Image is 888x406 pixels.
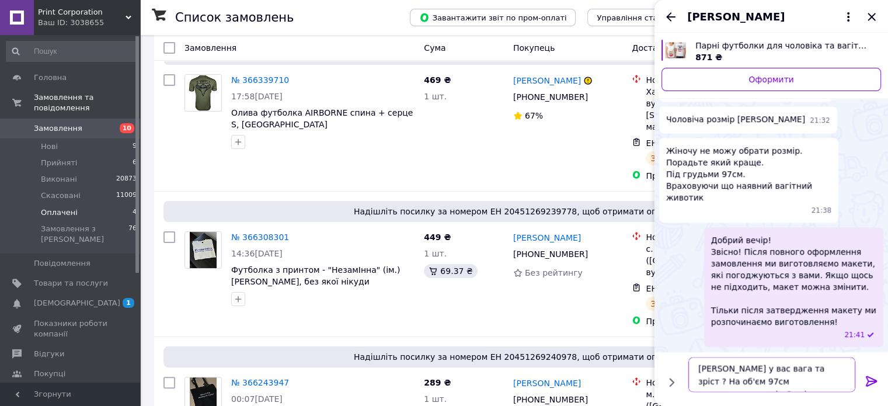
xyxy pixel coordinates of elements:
span: Прийняті [41,158,77,168]
div: Харків, Поштомат №41202: вул. [PERSON_NAME][STREET_ADDRESS] (Біля магазину "Опті Маркет") [646,86,765,133]
span: ЕН: 20 4512 6923 9778 [646,284,743,293]
span: Покупці [34,369,65,379]
span: Товари та послуги [34,278,108,289]
a: Фото товару [184,231,222,269]
span: Жіночу не можу обрати розмір. Порадьте який краще. Під грудьми 97см. Враховуючи що наявний вагітн... [666,145,831,203]
span: 21:38 12.10.2025 [812,206,832,216]
a: Фото товару [184,74,222,112]
span: 469 ₴ [424,75,451,85]
input: Пошук [6,41,138,62]
span: Добрий вечір! Звісно! Після повного оформлення замовлення ми виготовляємо макети, які погоджуютьс... [711,234,876,328]
span: Скасовані [41,190,81,201]
a: Переглянути товар [661,40,881,63]
span: Надішліть посилку за номером ЕН 20451269240978, щоб отримати оплату [168,351,862,363]
img: Фото товару [185,75,221,111]
span: Управління статусами [597,13,686,22]
img: Фото товару [190,232,217,268]
span: 1 шт. [424,249,447,258]
div: Заплановано [646,151,712,165]
span: 20873 [116,174,137,185]
div: 69.37 ₴ [424,264,477,278]
span: 21:32 12.10.2025 [810,116,830,126]
span: Доставка та оплата [632,43,718,53]
span: 67% [525,111,543,120]
div: с. [GEOGRAPHIC_DATA] ([GEOGRAPHIC_DATA].), №2: вул. [STREET_ADDRESS] [646,243,765,278]
span: 1 [123,298,134,308]
span: 4 [133,207,137,218]
span: 10 [120,123,134,133]
div: Нова Пошта [646,231,765,243]
a: Футболка з принтом - "НезамІнна" (ім.) [PERSON_NAME], без якої нікуди [231,265,400,286]
span: Надішліть посилку за номером ЕН 20451269239778, щоб отримати оплату [168,206,862,217]
span: 21:41 12.10.2025 [844,330,865,340]
a: [PERSON_NAME] [513,232,581,244]
span: 14:36[DATE] [231,249,283,258]
span: [PERSON_NAME] [687,9,785,25]
span: 17:58[DATE] [231,92,283,101]
span: Замовлення [34,123,82,134]
div: Нова Пошта [646,377,765,388]
span: Оплачені [41,207,78,218]
span: 11009 [116,190,137,201]
div: Ваш ID: 3038655 [38,18,140,28]
a: [PERSON_NAME] [513,75,581,86]
span: ЕН: 20 4512 6923 9491 [646,138,743,148]
span: 1 шт. [424,92,447,101]
span: Завантажити звіт по пром-оплаті [419,12,566,23]
h1: Список замовлень [175,11,294,25]
button: Завантажити звіт по пром-оплаті [410,9,576,26]
div: [PHONE_NUMBER] [511,246,590,262]
span: Cума [424,43,445,53]
a: № 366339710 [231,75,289,85]
span: Покупець [513,43,555,53]
a: № 366308301 [231,233,289,242]
span: 9 [133,141,137,152]
span: Чоловіча розмір [PERSON_NAME] [666,113,805,126]
a: № 366243947 [231,378,289,387]
span: Print Corporation [38,7,126,18]
a: Олива футболка AIRBORNE спина + серце S, [GEOGRAPHIC_DATA] [231,108,413,129]
div: Нова Пошта [646,74,765,86]
span: Повідомлення [34,258,90,269]
span: 289 ₴ [424,378,451,387]
span: Нові [41,141,58,152]
span: Головна [34,72,67,83]
div: Пром-оплата [646,315,765,327]
div: [PHONE_NUMBER] [511,89,590,105]
button: Закрити [865,10,879,24]
button: Управління статусами [587,9,695,26]
div: Заплановано [646,297,712,311]
span: Парні футболки для чоловіка та вагітної дружини [695,40,872,51]
span: [DEMOGRAPHIC_DATA] [34,298,120,308]
span: Без рейтингу [525,268,583,277]
span: 76 [128,224,137,245]
span: 449 ₴ [424,233,451,242]
span: 1 шт. [424,394,447,404]
span: 871 ₴ [695,53,722,62]
span: Виконані [41,174,77,185]
button: Назад [664,10,678,24]
span: Замовлення [184,43,236,53]
a: Оформити [661,68,881,91]
span: 6 [133,158,137,168]
span: Показники роботи компанії [34,318,108,339]
span: Замовлення та повідомлення [34,92,140,113]
span: Замовлення з [PERSON_NAME] [41,224,128,245]
button: Показати кнопки [664,374,679,390]
img: 5178722686_w640_h640_parni-futbolki-dlya.jpg [665,40,686,61]
a: [PERSON_NAME] [513,377,581,389]
span: 00:07[DATE] [231,394,283,404]
span: Відгуки [34,349,64,359]
div: Пром-оплата [646,170,765,182]
button: [PERSON_NAME] [687,9,855,25]
textarea: [PERSON_NAME] у вас вага та зріст ? На об'єм 97см рекомендую розмір С унісек [688,357,855,392]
